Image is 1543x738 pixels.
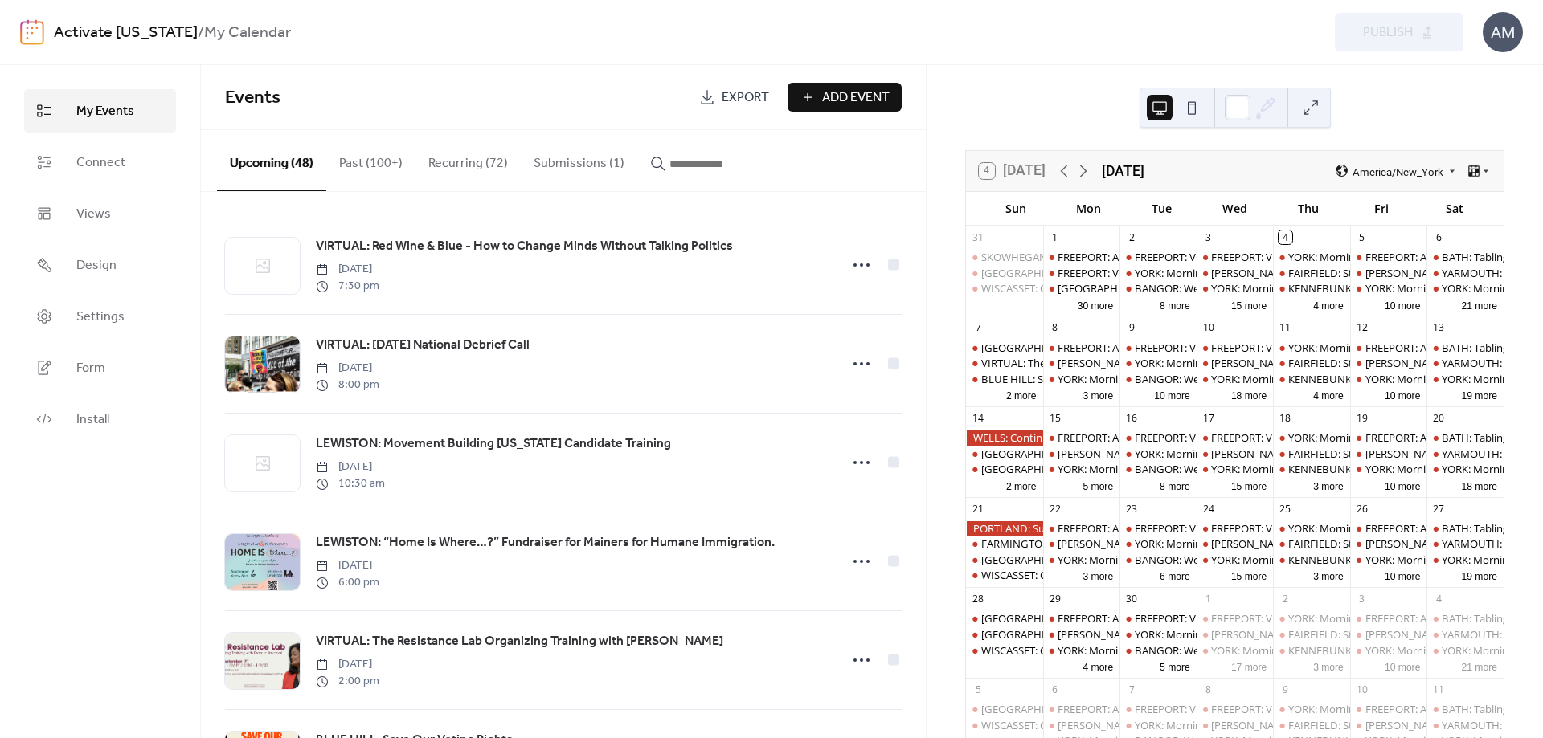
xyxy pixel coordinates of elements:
div: Thu [1271,192,1344,225]
div: BANGOR: Weekly peaceful protest [1135,372,1299,386]
div: [PERSON_NAME]: NO I.C.E in [PERSON_NAME] [1211,356,1430,370]
div: WELLS: NO I.C.E in Wells [1197,356,1274,370]
span: LEWISTON: “Home Is Where…?” Fundraiser for Mainers for Humane Immigration. [316,533,775,552]
div: 3 [1201,230,1215,244]
span: America/New_York [1353,166,1443,177]
div: FREEPORT: VISIBILITY FREEPORT Stand for Democracy! [1119,430,1197,445]
div: [GEOGRAPHIC_DATA]: Support Palestine Weekly Standout [981,552,1260,567]
div: YORK: Morning Resistance at [GEOGRAPHIC_DATA] [1288,611,1533,626]
span: Events [225,80,280,116]
div: LISBON FALLS: Labor Day Rally [1043,281,1120,296]
div: FREEPORT: AM and PM Visibility Bridge Brigade. Click for times! [1058,250,1357,264]
div: 28 [972,593,985,606]
span: Settings [76,308,125,327]
div: SKOWHEGAN: Central [US_STATE] Labor Council Day BBQ [981,250,1258,264]
div: 9 [1125,321,1139,335]
div: 7 [972,321,985,335]
div: YORK: Morning Resistance at Town Center [1426,462,1504,476]
a: Settings [24,295,176,338]
div: 16 [1125,412,1139,426]
div: YORK: Morning Resistance at [GEOGRAPHIC_DATA] [1288,340,1533,355]
div: [PERSON_NAME]: NO I.C.E in [PERSON_NAME] [1211,446,1430,461]
div: 22 [1048,502,1062,516]
div: BANGOR: Weekly peaceful protest [1119,281,1197,296]
button: 8 more [1153,478,1197,493]
div: YORK: Morning Resistance at Town Center [1119,266,1197,280]
div: WELLS: NO I.C.E in Wells [1197,536,1274,551]
button: 2 more [1000,478,1043,493]
button: Add Event [788,83,902,112]
div: WELLS: NO I.C.E in Wells [1350,536,1427,551]
div: BELFAST: Support Palestine Weekly Standout [966,266,1043,280]
div: BELFAST: Support Palestine Weekly Standout [966,446,1043,461]
div: Tue [1125,192,1198,225]
b: / [198,18,204,48]
div: FREEPORT: VISIBILITY FREEPORT Stand for Democracy! [1135,611,1397,626]
div: 17 [1201,412,1215,426]
div: 20 [1432,412,1446,426]
a: Views [24,192,176,235]
button: 3 more [1307,568,1350,583]
span: VIRTUAL: [DATE] National Debrief Call [316,336,530,355]
a: Connect [24,141,176,184]
div: FARMINGTON: SUN DAY SOLAR FEST [981,536,1159,551]
a: Design [24,243,176,287]
div: FREEPORT: Visibility Brigade Standout [1197,250,1274,264]
div: BANGOR: Weekly peaceful protest [1135,462,1299,476]
div: VIRTUAL: The Resistance Lab Organizing Training with Pramila Jayapal [966,356,1043,370]
button: Submissions (1) [521,130,637,190]
div: 26 [1355,502,1369,516]
div: WELLS: NO I.C.E in Wells [1197,446,1274,461]
div: YORK: Morning Resistance at [GEOGRAPHIC_DATA] [1135,446,1379,461]
button: 10 more [1378,568,1426,583]
div: YARMOUTH: Saturday Weekly Rally - Resist Hate - Support Democracy [1426,536,1504,551]
div: KENNEBUNK: Stand Out [1288,462,1406,476]
div: Sat [1418,192,1491,225]
span: Export [722,88,769,108]
a: Activate [US_STATE] [54,18,198,48]
div: WISCASSET: Community Stand Up - Being a Good Human Matters! [981,568,1299,582]
div: FREEPORT: AM and PM Visibility Bridge Brigade. Click for times! [1043,340,1120,355]
b: My Calendar [204,18,291,48]
div: 15 [1048,412,1062,426]
div: KENNEBUNK: Stand Out [1273,462,1350,476]
button: 18 more [1225,387,1273,402]
div: YORK: Morning Resistance at [GEOGRAPHIC_DATA] [1135,266,1379,280]
div: FREEPORT: Visibility Brigade Standout [1197,611,1274,626]
div: YORK: Morning Resistance at Town Center [1273,340,1350,355]
div: FAIRFIELD: Stop The Coup [1273,356,1350,370]
div: BATH: Tabling at the Bath Farmers Market [1426,250,1504,264]
div: YORK: Morning Resistance at Town Center [1119,536,1197,551]
div: FREEPORT: VISIBILITY FREEPORT Stand for Democracy! [1119,250,1197,264]
div: YORK: Morning Resistance at Town Center [1273,250,1350,264]
div: FREEPORT: AM and PM Rush Hour Brigade. Click for times! [1350,611,1427,626]
span: Design [76,256,117,275]
div: 8 [1048,321,1062,335]
div: KENNEBUNK: Stand Out [1273,552,1350,567]
span: [DATE] [316,459,385,475]
div: 2 [1279,593,1292,606]
div: 25 [1279,502,1292,516]
button: 10 more [1378,658,1426,674]
a: Form [24,346,176,389]
button: 10 more [1378,387,1426,402]
span: LEWISTON: Movement Building [US_STATE] Candidate Training [316,434,671,454]
div: VIRTUAL: The Resistance Lab Organizing Training with [PERSON_NAME] [981,356,1320,370]
div: FREEPORT: Visibility Brigade Standout [1211,340,1392,355]
div: FREEPORT: VISIBILITY FREEPORT Stand for Democracy! [1119,611,1197,626]
div: [PERSON_NAME]: NO I.C.E in [PERSON_NAME] [1211,536,1430,551]
span: 10:30 am [316,475,385,492]
div: FREEPORT: AM and PM Rush Hour Brigade. Click for times! [1350,430,1427,445]
div: WELLS: NO I.C.E in Wells [1350,356,1427,370]
span: Form [76,359,105,378]
button: 10 more [1378,478,1426,493]
span: 6:00 pm [316,574,379,591]
div: [PERSON_NAME]: NO I.C.E in [PERSON_NAME] [1211,266,1430,280]
div: 31 [972,230,985,244]
span: Add Event [822,88,890,108]
div: KENNEBUNK: Stand Out [1288,552,1406,567]
div: YORK: Morning Resistance at [GEOGRAPHIC_DATA] [1211,552,1455,567]
div: FAIRFIELD: Stop The Coup [1288,446,1414,461]
div: PORTLAND: Community Singing! [966,627,1043,642]
div: YORK: Morning Resistance at Town Center [1350,281,1427,296]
